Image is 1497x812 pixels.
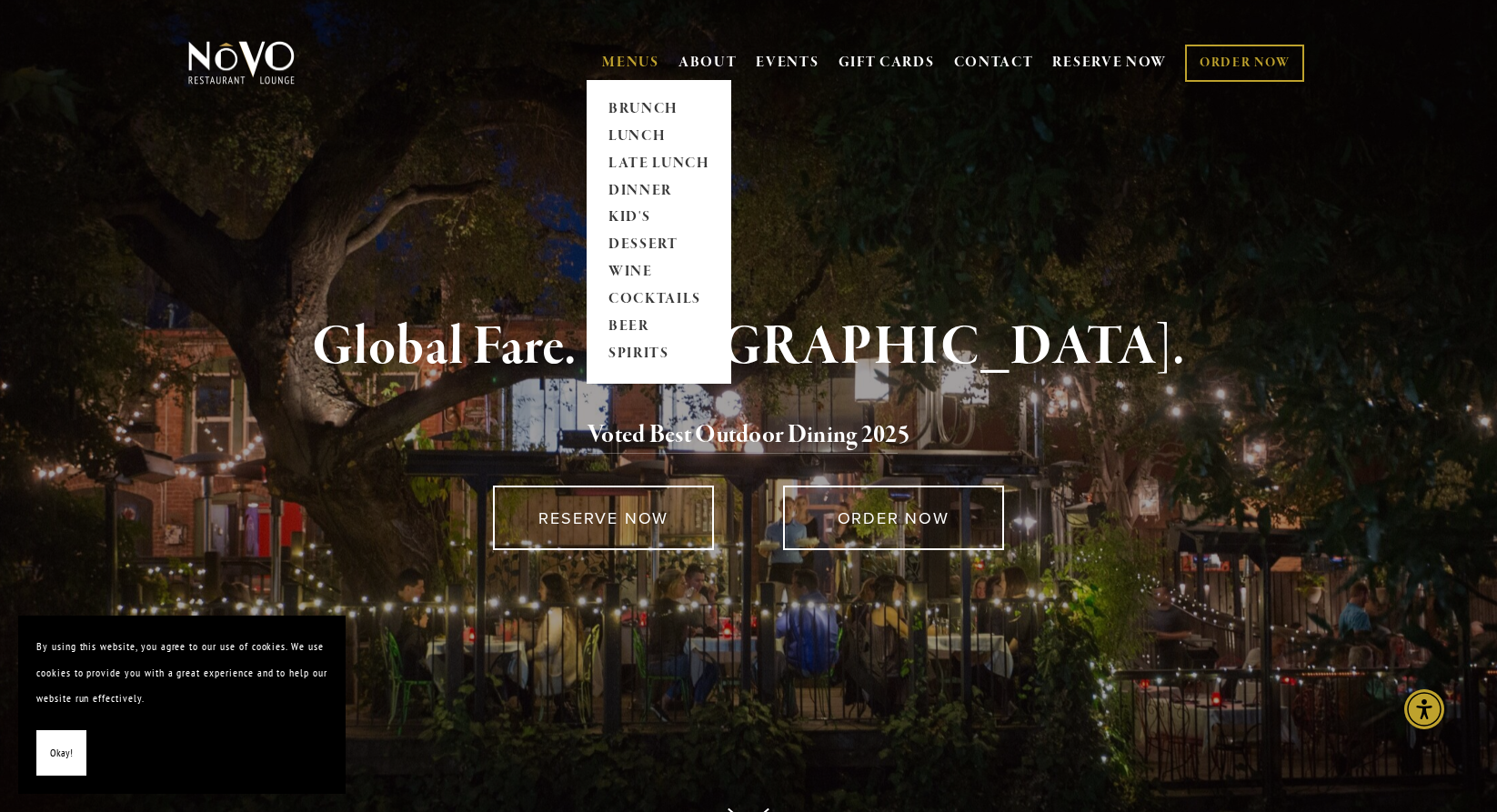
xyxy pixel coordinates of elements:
[312,313,1184,382] strong: Global Fare. [GEOGRAPHIC_DATA].
[602,232,716,259] a: DESSERT
[588,419,898,454] a: Voted Best Outdoor Dining 202
[602,314,716,341] a: BEER
[18,616,346,794] section: Cookie banner
[1185,45,1304,82] a: ORDER NOW
[602,177,716,205] a: DINNER
[493,486,714,550] a: RESERVE NOW
[602,341,716,368] a: SPIRITS
[185,40,298,85] img: Novo Restaurant &amp; Lounge
[602,123,716,150] a: LUNCH
[36,730,86,777] button: Okay!
[602,259,716,286] a: WINE
[218,416,1279,455] h2: 5
[602,205,716,232] a: KID'S
[1404,689,1444,729] div: Accessibility Menu
[602,286,716,314] a: COCKTAILS
[839,45,935,80] a: GIFT CARDS
[50,740,73,767] span: Okay!
[783,486,1004,550] a: ORDER NOW
[602,54,659,72] a: MENUS
[602,150,716,177] a: LATE LUNCH
[602,95,716,123] a: BRUNCH
[678,54,738,72] a: ABOUT
[954,45,1034,80] a: CONTACT
[756,54,819,72] a: EVENTS
[1052,45,1167,80] a: RESERVE NOW
[36,634,327,712] p: By using this website, you agree to our use of cookies. We use cookies to provide you with a grea...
